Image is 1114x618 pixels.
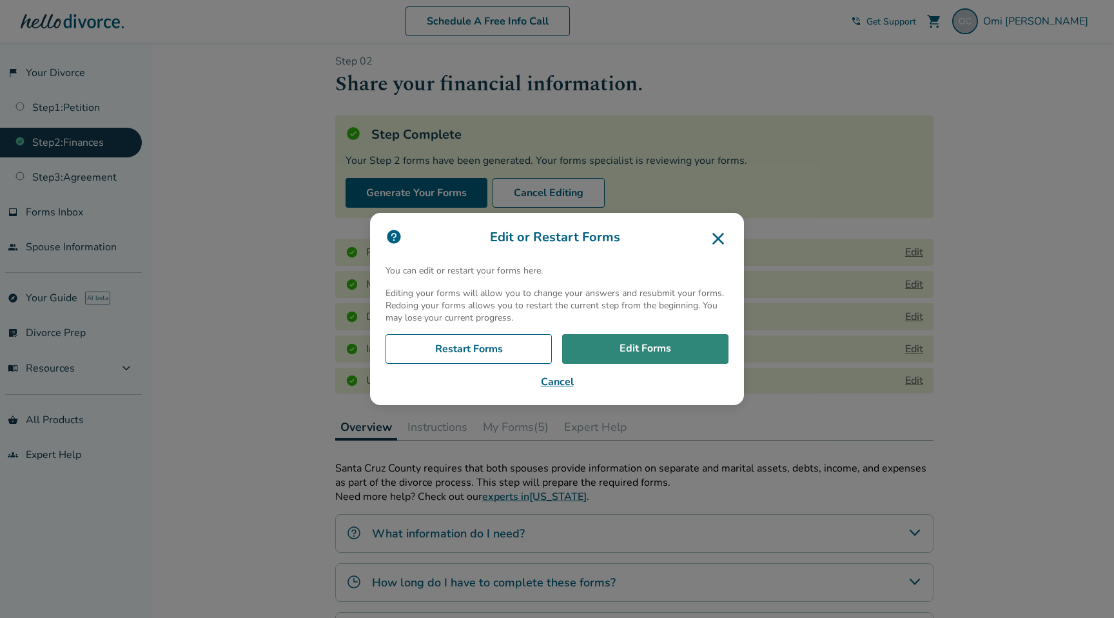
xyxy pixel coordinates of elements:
[386,264,728,277] p: You can edit or restart your forms here.
[386,228,728,249] h3: Edit or Restart Forms
[386,334,552,364] a: Restart Forms
[562,334,728,364] a: Edit Forms
[386,374,728,390] button: Cancel
[386,228,402,245] img: icon
[386,287,728,324] p: Editing your forms will allow you to change your answers and resubmit your forms. Redoing your fo...
[1050,556,1114,618] iframe: Chat Widget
